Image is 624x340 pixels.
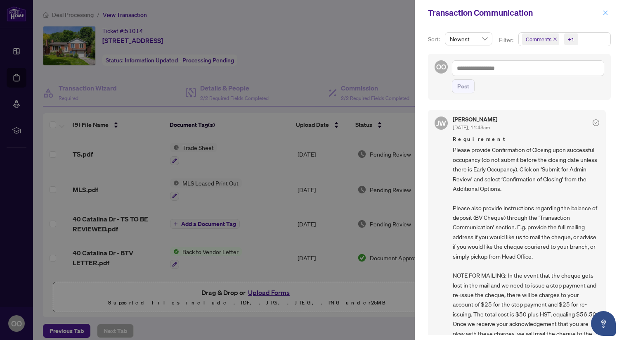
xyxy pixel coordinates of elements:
span: OO [436,62,446,72]
span: Comments [526,35,551,43]
span: Requirement [453,135,599,143]
span: [DATE], 11:43am [453,124,490,131]
button: Open asap [591,311,616,336]
span: Newest [450,33,487,45]
div: Transaction Communication [428,7,600,19]
span: close [603,10,608,16]
p: Filter: [499,36,515,45]
p: Sort: [428,35,442,44]
div: +1 [568,35,574,43]
span: close [553,37,557,41]
span: check-circle [593,119,599,126]
span: JW [436,117,446,129]
span: Comments [522,33,559,45]
h5: [PERSON_NAME] [453,117,497,122]
button: Post [452,79,475,93]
